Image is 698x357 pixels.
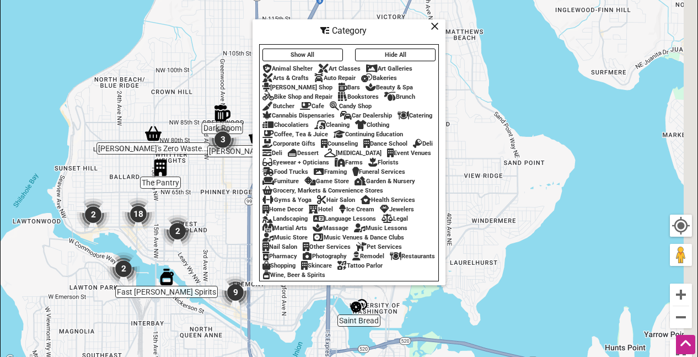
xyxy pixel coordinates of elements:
[262,215,308,222] div: Landscaping
[262,196,312,204] div: Gyms & Yoga
[355,178,415,185] div: Garden & Nursery
[262,234,308,241] div: Music Store
[352,253,384,260] div: Remodel
[324,150,382,157] div: [MEDICAL_DATA]
[318,65,361,72] div: Art Classes
[313,225,348,232] div: Massage
[313,234,404,241] div: Music Venues & Dance Clubs
[262,121,309,129] div: Chocolatiers
[337,262,383,269] div: Tattoo Parlor
[361,196,415,204] div: Health Services
[355,49,436,61] button: Hide All
[254,20,444,41] div: Category
[262,253,297,260] div: Pharmacy
[338,93,379,100] div: Bookstores
[303,243,351,251] div: Other Services
[107,252,140,285] div: 2
[309,206,333,213] div: Hotel
[314,74,356,82] div: Auto Repair
[303,253,347,260] div: Photography
[262,74,309,82] div: Arts & Crafts
[338,84,360,91] div: Bars
[262,84,332,91] div: [PERSON_NAME] Shop
[122,198,155,231] div: 18
[262,112,335,119] div: Cannabis Dispensaries
[158,269,175,285] div: Fast Penny Spirits
[262,271,325,279] div: Wine, Beer & Spirits
[355,121,389,129] div: Clothing
[334,131,403,138] div: Continuing Education
[321,140,358,147] div: Counseling
[262,168,308,175] div: Food Trucks
[384,93,415,100] div: Brunch
[670,284,692,306] button: Zoom in
[366,84,413,91] div: Beauty & Spa
[354,225,407,232] div: Music Lessons
[387,150,431,157] div: Event Venues
[314,121,350,129] div: Cleaning
[214,105,230,121] div: Dark Room
[262,140,315,147] div: Corporate Gifts
[340,112,392,119] div: Car Dealership
[313,215,376,222] div: Language Lessons
[161,215,194,248] div: 2
[262,178,299,185] div: Furniture
[356,243,402,251] div: Pet Services
[339,206,374,213] div: Ice Cream
[366,65,412,72] div: Art Galleries
[262,93,332,100] div: Bike Shop and Repair
[206,123,239,156] div: 3
[262,131,328,138] div: Coffee, Tea & Juice
[262,103,294,110] div: Butcher
[361,74,397,82] div: Bakeries
[300,103,324,110] div: Cafe
[152,159,169,176] div: The Pantry
[219,276,252,309] div: 9
[262,49,343,61] button: Show All
[262,65,313,72] div: Animal Shelter
[314,168,347,175] div: Framing
[262,206,303,213] div: Home Decor
[368,159,399,166] div: Florists
[288,150,319,157] div: Dessert
[352,168,405,175] div: Funeral Services
[335,159,363,166] div: Farms
[390,253,435,260] div: Restaurants
[262,187,383,194] div: Grocery, Markets & Convenience Stores
[382,215,408,222] div: Legal
[262,150,282,157] div: Deli
[317,196,355,204] div: Hair Salon
[670,306,692,328] button: Zoom out
[262,262,296,269] div: Shopping
[670,215,692,237] button: Your Location
[304,178,349,185] div: Game Store
[262,225,307,232] div: Martial Arts
[330,103,372,110] div: Candy Shop
[262,243,297,251] div: Nail Salon
[351,297,367,314] div: Saint Bread
[253,19,445,285] div: Filter by category
[249,128,265,145] div: Mendoza's Mexican Mercado
[670,244,692,266] button: Drag Pegman onto the map to open Street View
[301,262,332,269] div: Skincare
[363,140,407,147] div: Dance School
[145,125,162,142] div: Mimi's Zero Waste Market
[676,335,695,354] div: Scroll Back to Top
[380,206,414,213] div: Jewelers
[413,140,433,147] div: Deli
[77,198,110,231] div: 2
[398,112,432,119] div: Catering
[262,159,329,166] div: Eyewear + Opticians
